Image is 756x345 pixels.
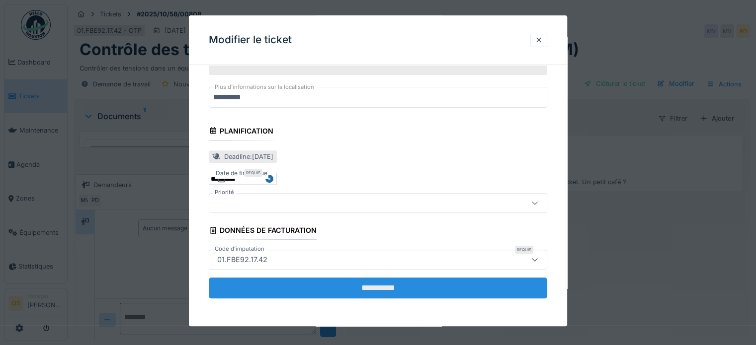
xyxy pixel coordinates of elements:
[213,83,316,91] label: Plus d'informations sur la localisation
[209,223,317,240] div: Données de facturation
[213,245,266,253] label: Code d'imputation
[244,169,262,177] div: Requis
[215,168,268,179] label: Date de fin prévue
[224,152,273,161] div: Deadline : [DATE]
[515,246,533,254] div: Requis
[265,173,276,185] button: Close
[213,254,271,265] div: 01.FBE92.17.42
[213,188,236,197] label: Priorité
[209,34,292,46] h3: Modifier le ticket
[209,124,273,140] div: Planification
